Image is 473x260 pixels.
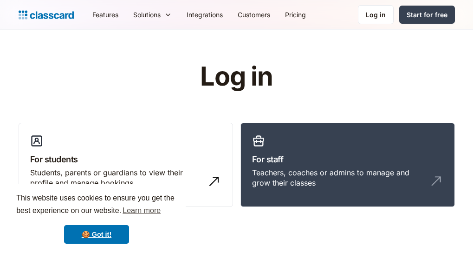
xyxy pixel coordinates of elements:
[19,123,233,207] a: For studentsStudents, parents or guardians to view their profile and manage bookings
[89,62,384,91] h1: Log in
[399,6,455,24] a: Start for free
[64,225,129,244] a: dismiss cookie message
[30,153,221,166] h3: For students
[240,123,455,207] a: For staffTeachers, coaches or admins to manage and grow their classes
[85,4,126,25] a: Features
[30,167,203,188] div: Students, parents or guardians to view their profile and manage bookings
[19,8,74,21] a: Logo
[230,4,278,25] a: Customers
[179,4,230,25] a: Integrations
[358,5,394,24] a: Log in
[252,167,425,188] div: Teachers, coaches or admins to manage and grow their classes
[366,10,386,20] div: Log in
[133,10,161,20] div: Solutions
[252,153,443,166] h3: For staff
[126,4,179,25] div: Solutions
[7,184,186,253] div: cookieconsent
[407,10,447,20] div: Start for free
[121,204,162,218] a: learn more about cookies
[16,193,177,218] span: This website uses cookies to ensure you get the best experience on our website.
[278,4,313,25] a: Pricing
